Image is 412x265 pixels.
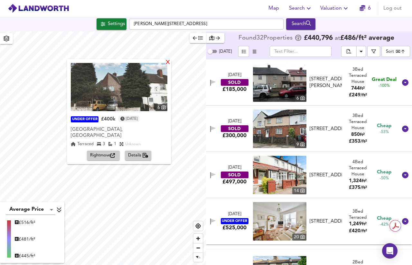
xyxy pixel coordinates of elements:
div: [DATE] [228,165,241,171]
a: property thumbnail 14 [253,156,306,194]
div: [DATE] [228,211,241,217]
div: [DATE]SOLD£185,000 property thumbnail 6 [STREET_ADDRESS][PERSON_NAME]3Bed Terraced House744ft²£24... [206,59,412,106]
div: Run Your Search [286,18,315,30]
div: [STREET_ADDRESS] [310,126,342,132]
svg: Show Details [401,171,409,179]
span: Search [289,4,313,13]
div: SOLD [221,79,248,86]
img: property thumbnail [71,63,167,111]
div: [DATE]SOLD£300,000 property thumbnail 9 [STREET_ADDRESS]3Bed Terraced House850ft²£353/ft² Cheap-53% [206,106,412,152]
div: UNDER OFFER [71,117,98,123]
div: X [165,60,171,66]
a: 6 [360,4,371,13]
span: -50% [380,176,389,181]
div: Unknown [125,141,141,147]
span: 1,324 [349,179,362,183]
div: [DATE] [228,119,241,125]
span: Details [128,152,148,159]
div: [DATE]SOLD£497,000 property thumbnail 14 [STREET_ADDRESS]4Bed Terraced House1,324ft²£375/ft² Chea... [206,152,412,198]
div: 6 [295,95,306,102]
div: Search [288,20,314,28]
div: [DATE] [228,72,241,78]
span: / ft² [360,93,367,97]
div: Found 32 Propert ies [239,35,294,41]
div: £185,000 [222,86,247,93]
span: / ft² [360,229,367,233]
div: £ 445/ft² [15,253,35,259]
button: Download Results [356,46,366,57]
span: Cheap [377,169,391,176]
div: 6 [156,104,167,111]
span: £ 353 [349,139,367,144]
span: 1,249 [349,222,362,226]
button: Zoom in [193,234,203,243]
input: Text Filter... [270,46,332,57]
span: Great Deal [372,76,397,83]
div: 1 [108,141,116,147]
span: ft² [362,179,367,183]
a: property thumbnail 9 [253,110,306,148]
span: Zoom out [193,243,203,252]
span: / ft² [360,139,367,144]
div: £ 516/ft² [15,219,35,226]
div: Average Price [6,205,55,215]
span: Rightmove [90,152,117,159]
input: Enter a location... [129,19,284,30]
div: Holborn Road Plaistow, London [71,126,167,140]
span: 850 [351,132,360,137]
span: at [335,35,340,41]
span: -42% [380,222,389,227]
div: 20 [292,234,306,241]
div: 3 [97,141,105,147]
div: UNDER OFFER [221,218,248,224]
div: Open Intercom Messenger [382,243,398,259]
div: 3 Bed Terraced House [344,113,371,131]
div: SOLD [221,125,248,132]
div: 3 Bed Terraced [344,208,371,221]
div: £300,000 [222,132,247,139]
span: Cheap [377,215,391,222]
span: £ 375 [349,185,367,190]
span: ft² [360,86,365,91]
a: property thumbnail 20 [253,202,306,241]
a: property thumbnail 6 [71,63,167,111]
svg: Show Details [401,79,409,86]
button: Reset bearing to north [193,252,203,262]
time: Monday, January 20, 2025 at 1:30:47 PM [126,116,137,122]
span: Log out [383,4,402,13]
button: Zoom out [193,243,203,252]
div: 4 Bed Terraced House [344,159,371,178]
div: 3 Bed Terraced House [344,66,371,85]
img: property thumbnail [253,63,306,102]
a: property thumbnail 6 [253,63,306,102]
svg: Show Details [401,217,409,225]
span: £ 440,796 [304,35,333,41]
span: Map [266,4,281,13]
div: [STREET_ADDRESS][PERSON_NAME] [310,76,342,90]
button: Search [286,18,315,30]
span: £ 249 [349,93,367,98]
button: Settings [97,18,126,30]
span: Find my location [193,221,203,231]
div: £497,000 [222,178,247,185]
div: [GEOGRAPHIC_DATA], [GEOGRAPHIC_DATA] [71,127,167,139]
button: Map [263,2,284,15]
img: property thumbnail [253,156,306,194]
div: Terraced [71,141,94,147]
div: Settings [108,20,125,28]
span: £ 486 / ft² average [340,35,394,41]
a: Rightmove [87,151,122,161]
img: property thumbnail [253,110,306,148]
span: -53% [380,129,389,135]
div: 14 [292,187,306,194]
span: [DATE] [219,49,232,54]
div: Sort [381,46,410,57]
span: ft² [362,222,367,226]
button: Log out [381,2,404,15]
div: £525,000 [222,224,247,231]
span: £ 420 [349,229,367,234]
button: Valuation [318,2,352,15]
div: 9 [295,141,306,148]
div: Sort [386,49,394,55]
div: split button [341,46,366,57]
